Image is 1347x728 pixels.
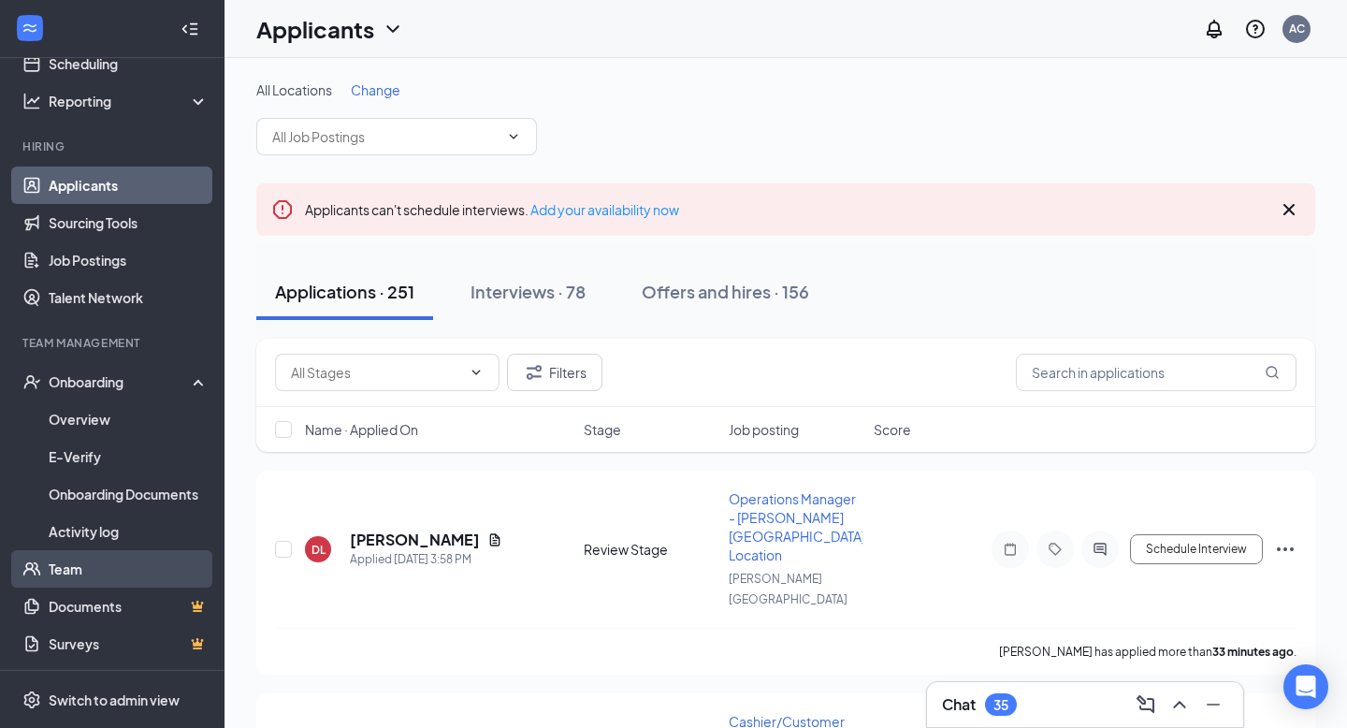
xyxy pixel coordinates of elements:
a: Overview [49,400,209,438]
div: Applications · 251 [275,280,414,303]
div: Switch to admin view [49,691,180,709]
button: ChevronUp [1165,690,1195,720]
svg: Settings [22,691,41,709]
svg: ComposeMessage [1135,693,1157,716]
svg: ChevronDown [469,365,484,380]
button: Minimize [1198,690,1228,720]
h5: [PERSON_NAME] [350,530,480,550]
a: Scheduling [49,45,209,82]
svg: ActiveChat [1089,542,1111,557]
svg: QuestionInfo [1244,18,1267,40]
div: 35 [993,697,1008,713]
svg: ChevronDown [506,129,521,144]
input: All Job Postings [272,126,499,147]
a: Talent Network [49,279,209,316]
svg: Tag [1044,542,1066,557]
svg: Ellipses [1274,538,1296,561]
span: Score [874,420,911,439]
h3: Chat [942,694,976,715]
div: Open Intercom Messenger [1283,664,1328,709]
div: AC [1289,21,1305,36]
span: Stage [584,420,621,439]
a: Onboarding Documents [49,475,209,513]
svg: Filter [523,361,545,384]
input: All Stages [291,362,461,383]
p: [PERSON_NAME] has applied more than . [999,644,1296,660]
span: Applicants can't schedule interviews. [305,201,679,218]
svg: Notifications [1203,18,1225,40]
span: Change [351,81,400,98]
svg: Cross [1278,198,1300,221]
b: 33 minutes ago [1212,645,1294,659]
a: Add your availability now [530,201,679,218]
svg: UserCheck [22,372,41,391]
svg: Note [999,542,1021,557]
svg: ChevronUp [1168,693,1191,716]
a: SurveysCrown [49,625,209,662]
a: Activity log [49,513,209,550]
svg: MagnifyingGlass [1265,365,1280,380]
div: Review Stage [584,540,717,559]
a: Sourcing Tools [49,204,209,241]
a: Applicants [49,167,209,204]
h1: Applicants [256,13,374,45]
div: DL [311,542,326,558]
span: Operations Manager - [PERSON_NAME][GEOGRAPHIC_DATA] Location [729,490,865,563]
svg: Error [271,198,294,221]
span: All Locations [256,81,332,98]
button: Schedule Interview [1130,534,1263,564]
a: Team [49,550,209,588]
button: ComposeMessage [1131,690,1161,720]
svg: Collapse [181,20,199,38]
div: Hiring [22,138,205,154]
button: Filter Filters [507,354,602,391]
div: Team Management [22,335,205,351]
div: Applied [DATE] 3:58 PM [350,550,502,569]
svg: ChevronDown [382,18,404,40]
a: E-Verify [49,438,209,475]
div: Interviews · 78 [471,280,586,303]
svg: WorkstreamLogo [21,19,39,37]
div: Reporting [49,92,210,110]
input: Search in applications [1016,354,1296,391]
a: DocumentsCrown [49,588,209,625]
div: Onboarding [49,372,193,391]
span: Name · Applied On [305,420,418,439]
svg: Minimize [1202,693,1224,716]
svg: Analysis [22,92,41,110]
div: Offers and hires · 156 [642,280,809,303]
a: Job Postings [49,241,209,279]
span: Job posting [729,420,799,439]
span: [PERSON_NAME][GEOGRAPHIC_DATA] [729,572,847,606]
svg: Document [487,532,502,547]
